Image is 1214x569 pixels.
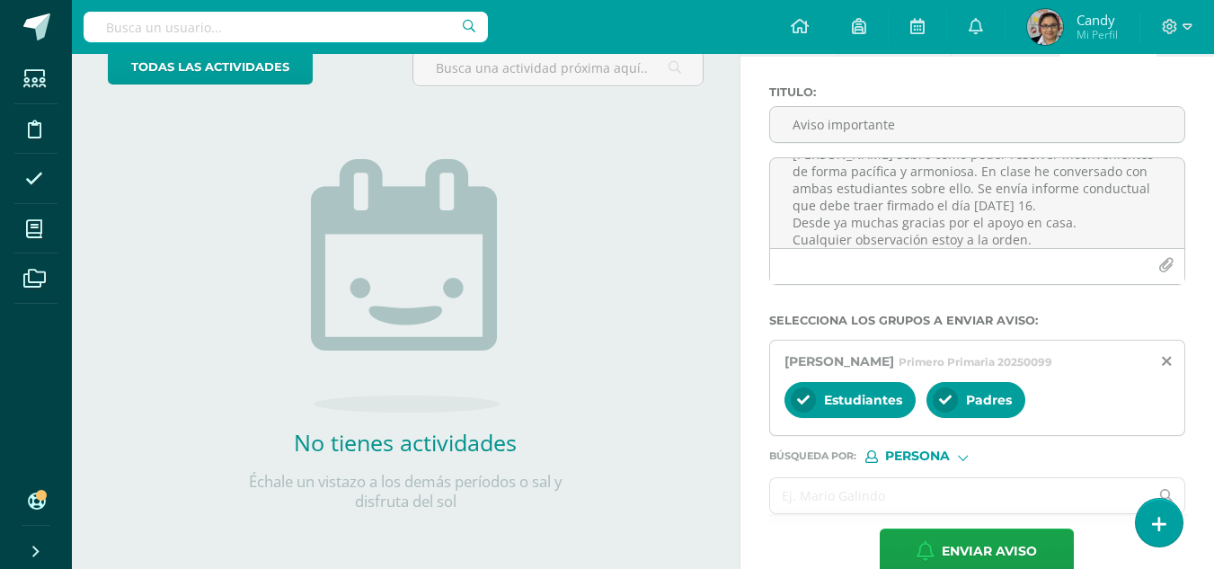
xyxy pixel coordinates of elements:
input: Titulo [770,107,1184,142]
a: Evento [952,13,1059,57]
a: Aviso [1059,13,1156,57]
input: Ej. Mario Galindo [770,478,1149,513]
img: 51da5dafc92a98d00a6e6b9b110c3367.png [1027,9,1063,45]
img: no_activities.png [311,159,500,413]
span: Estudiantes [824,392,902,408]
span: Mi Perfil [1077,27,1118,42]
input: Busca un usuario... [84,12,488,42]
span: Padres [966,392,1012,408]
textarea: Buen día estimados padres de familia. Informo que el día [PERSON_NAME][DATE] [PERSON_NAME] tuvo u... [770,158,1184,248]
span: [PERSON_NAME] [784,353,894,369]
a: todas las Actividades [108,49,313,84]
h2: No tienes actividades [226,427,585,458]
span: Primero Primaria 20250099 [899,355,1052,369]
a: Tarea [740,13,837,57]
span: Persona [885,451,950,461]
p: Échale un vistazo a los demás períodos o sal y disfruta del sol [226,472,585,511]
span: Candy [1077,11,1118,29]
a: Examen [838,13,951,57]
label: Titulo : [769,85,1185,99]
label: Selecciona los grupos a enviar aviso : [769,314,1185,327]
input: Busca una actividad próxima aquí... [413,50,702,85]
span: Búsqueda por : [769,451,856,461]
div: [object Object] [865,450,1000,463]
